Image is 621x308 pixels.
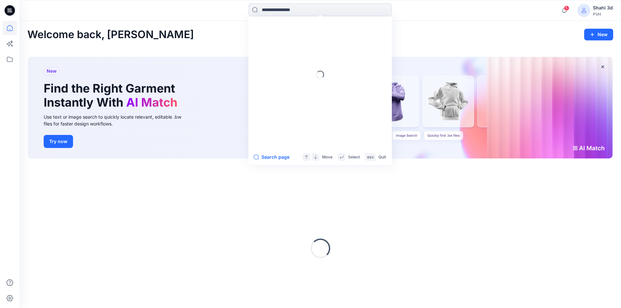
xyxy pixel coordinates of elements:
[254,153,289,161] button: Search page
[27,29,194,41] h2: Welcome back, [PERSON_NAME]
[47,67,57,75] span: New
[584,29,613,40] button: New
[593,12,613,17] div: PVH
[126,95,177,110] span: AI Match
[593,4,613,12] div: Shahi 3d
[378,154,386,161] p: Quit
[44,81,181,110] h1: Find the Right Garment Instantly With
[564,6,569,11] span: 5
[322,154,333,161] p: Move
[44,113,190,127] div: Use text or image search to quickly locate relevant, editable .bw files for faster design workflows.
[348,154,360,161] p: Select
[367,154,374,161] p: esc
[581,8,586,13] svg: avatar
[44,135,73,148] button: Try now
